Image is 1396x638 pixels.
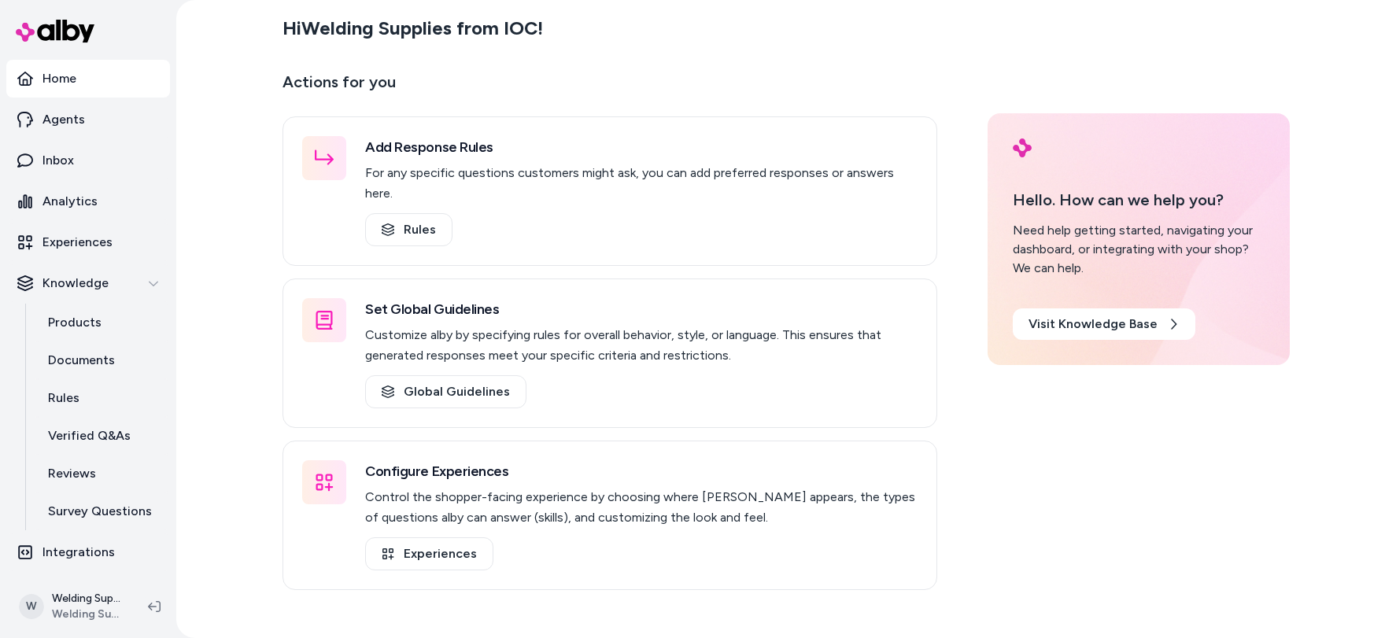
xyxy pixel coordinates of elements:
[48,426,131,445] p: Verified Q&As
[365,213,452,246] a: Rules
[365,298,918,320] h3: Set Global Guidelines
[48,464,96,483] p: Reviews
[42,192,98,211] p: Analytics
[6,183,170,220] a: Analytics
[52,607,123,622] span: Welding Supplies from IOC
[365,460,918,482] h3: Configure Experiences
[32,417,170,455] a: Verified Q&As
[42,274,109,293] p: Knowledge
[42,110,85,129] p: Agents
[32,304,170,341] a: Products
[16,20,94,42] img: alby Logo
[48,502,152,521] p: Survey Questions
[6,533,170,571] a: Integrations
[1013,308,1195,340] a: Visit Knowledge Base
[42,69,76,88] p: Home
[365,537,493,570] a: Experiences
[6,142,170,179] a: Inbox
[42,543,115,562] p: Integrations
[42,151,74,170] p: Inbox
[32,379,170,417] a: Rules
[365,325,918,366] p: Customize alby by specifying rules for overall behavior, style, or language. This ensures that ge...
[32,455,170,492] a: Reviews
[365,163,918,204] p: For any specific questions customers might ask, you can add preferred responses or answers here.
[1013,221,1265,278] div: Need help getting started, navigating your dashboard, or integrating with your shop? We can help.
[6,264,170,302] button: Knowledge
[52,591,123,607] p: Welding Supplies from IOC Shopify
[365,375,526,408] a: Global Guidelines
[48,351,115,370] p: Documents
[48,389,79,408] p: Rules
[283,17,543,40] h2: Hi Welding Supplies from IOC !
[1013,188,1265,212] p: Hello. How can we help you?
[365,136,918,158] h3: Add Response Rules
[32,341,170,379] a: Documents
[6,60,170,98] a: Home
[48,313,102,332] p: Products
[9,581,135,632] button: WWelding Supplies from IOC ShopifyWelding Supplies from IOC
[1013,138,1032,157] img: alby Logo
[365,487,918,528] p: Control the shopper-facing experience by choosing where [PERSON_NAME] appears, the types of quest...
[283,69,937,107] p: Actions for you
[32,492,170,530] a: Survey Questions
[6,223,170,261] a: Experiences
[19,594,44,619] span: W
[6,101,170,138] a: Agents
[42,233,113,252] p: Experiences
